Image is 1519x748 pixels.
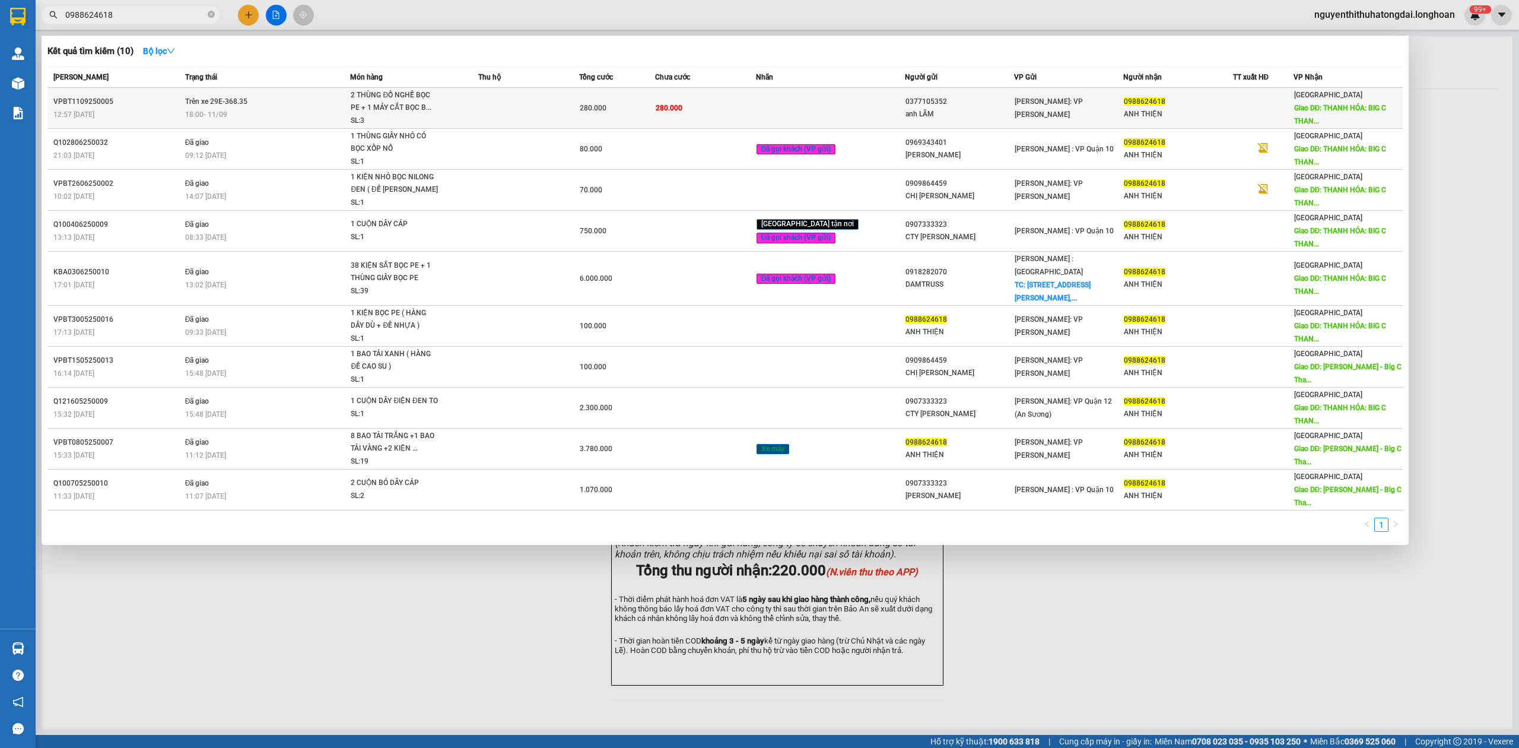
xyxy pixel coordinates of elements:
div: 0909864459 [905,354,1013,367]
div: VPBT0805250007 [53,436,182,449]
span: 750.000 [580,227,606,235]
div: CHỊ [PERSON_NAME] [905,190,1013,202]
div: Q100406250009 [53,218,182,231]
div: Q100705250010 [53,477,182,490]
div: 8 BAO TẢI TRẮNG +1 BAO TẢI VÀNG +2 KIỆN ... [351,430,440,455]
div: VPBT3005250016 [53,313,182,326]
div: 0909864459 [905,178,1013,190]
div: 0918282070 [905,266,1013,278]
span: Đã giao [185,138,209,147]
div: SL: 39 [351,285,440,298]
li: 1 [1374,518,1388,532]
li: Previous Page [1360,518,1374,532]
div: ANH THIỆN [1124,326,1232,338]
span: 11:12 [DATE] [185,451,226,459]
span: VP Gửi [1014,73,1037,81]
span: message [12,723,24,734]
div: 2 THÙNG ĐỒ NGHỀ BỌC PE + 1 MÁY CẮT BỌC B... [351,89,440,115]
div: SL: 2 [351,490,440,503]
span: 17:01 [DATE] [53,281,94,289]
span: 0988624618 [1124,479,1165,487]
span: Chưa cước [655,73,690,81]
div: CTY [PERSON_NAME] [905,408,1013,420]
span: Giao DĐ: [PERSON_NAME] - Big C Tha... [1294,363,1402,384]
span: [PERSON_NAME]: VP [PERSON_NAME] [1015,438,1083,459]
span: 15:48 [DATE] [185,410,226,419]
div: 0377105352 [905,96,1013,108]
div: ANH THIỆN [1124,449,1232,461]
span: close-circle [208,11,215,18]
span: 0988624618 [1124,268,1165,276]
span: question-circle [12,670,24,681]
div: SL: 1 [351,408,440,421]
span: Đã gọi khách (VP gửi) [757,144,836,155]
span: Giao DĐ: THANH HÓA: BIG C THAN... [1294,186,1387,207]
span: left [1364,521,1371,528]
span: Người gửi [905,73,938,81]
span: 0988624618 [1124,397,1165,405]
div: 1 CUỘN DÂY ĐIỆN ĐEN TO [351,395,440,408]
span: 0988624618 [905,438,947,446]
span: [GEOGRAPHIC_DATA] [1294,391,1362,399]
div: Q121605250009 [53,395,182,408]
span: Người nhận [1123,73,1162,81]
div: ANH THIỆN [1124,367,1232,379]
span: 80.000 [580,145,602,153]
div: ANH THIỆN [1124,490,1232,502]
div: SL: 19 [351,455,440,468]
div: VPBT2606250002 [53,178,182,190]
div: [PERSON_NAME] [905,149,1013,161]
span: [GEOGRAPHIC_DATA] [1294,309,1362,317]
span: search [49,11,58,19]
img: solution-icon [12,107,24,119]
span: Đã giao [185,315,209,324]
div: 38 KIỆN SẮT BỌC PE + 1 THÙNG GIẤY BỌC PE [351,259,440,285]
div: 1 KIỆN BỌC PE ( HÀNG DÂY DÙ + ĐẾ NHỰA ) [351,307,440,332]
span: 100.000 [580,363,606,371]
span: 13:02 [DATE] [185,281,226,289]
span: 0988624618 [1124,179,1165,188]
div: 0969343401 [905,137,1013,149]
span: 14:07 [DATE] [185,192,226,201]
span: Đã gọi khách (VP gửi) [757,274,836,284]
div: 1 THÙNG GIẤY NHỎ CÓ BỌC XỐP NỔ [351,130,440,156]
div: ANH THIỆN [1124,231,1232,243]
h3: Kết quả tìm kiếm ( 10 ) [47,45,134,58]
div: Q102806250032 [53,137,182,149]
span: 12:57 [DATE] [53,110,94,119]
span: 09:12 [DATE] [185,151,226,160]
span: 0988624618 [1124,356,1165,365]
span: 100.000 [580,322,606,330]
div: SL: 1 [351,332,440,346]
div: DAMTRUSS [905,278,1013,291]
span: Đã gọi khách (VP gửi) [757,233,836,243]
div: 0907333323 [905,477,1013,490]
span: 2.300.000 [580,404,612,412]
span: Xe máy [757,444,789,455]
a: 1 [1375,518,1388,531]
span: Giao DĐ: THANH HÓA: BIG C THAN... [1294,404,1387,425]
span: 21:03 [DATE] [53,151,94,160]
div: SL: 1 [351,373,440,386]
button: left [1360,518,1374,532]
div: 1 CUỘN DÂY CÁP [351,218,440,231]
img: warehouse-icon [12,47,24,60]
span: 0988624618 [1124,438,1165,446]
span: 70.000 [580,186,602,194]
span: Giao DĐ: [PERSON_NAME] - Big C Tha... [1294,486,1402,507]
span: 11:07 [DATE] [185,492,226,500]
span: Đã giao [185,356,209,365]
span: Giao DĐ: THANH HÓA: BIG C THAN... [1294,227,1387,248]
span: 0988624618 [1124,138,1165,147]
strong: Bộ lọc [143,46,175,56]
span: Đã giao [185,179,209,188]
span: [GEOGRAPHIC_DATA] [1294,173,1362,181]
span: [GEOGRAPHIC_DATA] [1294,350,1362,358]
div: ANH THIỆN [1124,108,1232,121]
span: 0988624618 [1124,315,1165,324]
span: 280.000 [656,104,682,112]
span: Giao DĐ: THANH HÓA: BIG C THAN... [1294,322,1387,343]
span: TT xuất HĐ [1233,73,1269,81]
span: notification [12,696,24,708]
span: [GEOGRAPHIC_DATA] [1294,261,1362,270]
